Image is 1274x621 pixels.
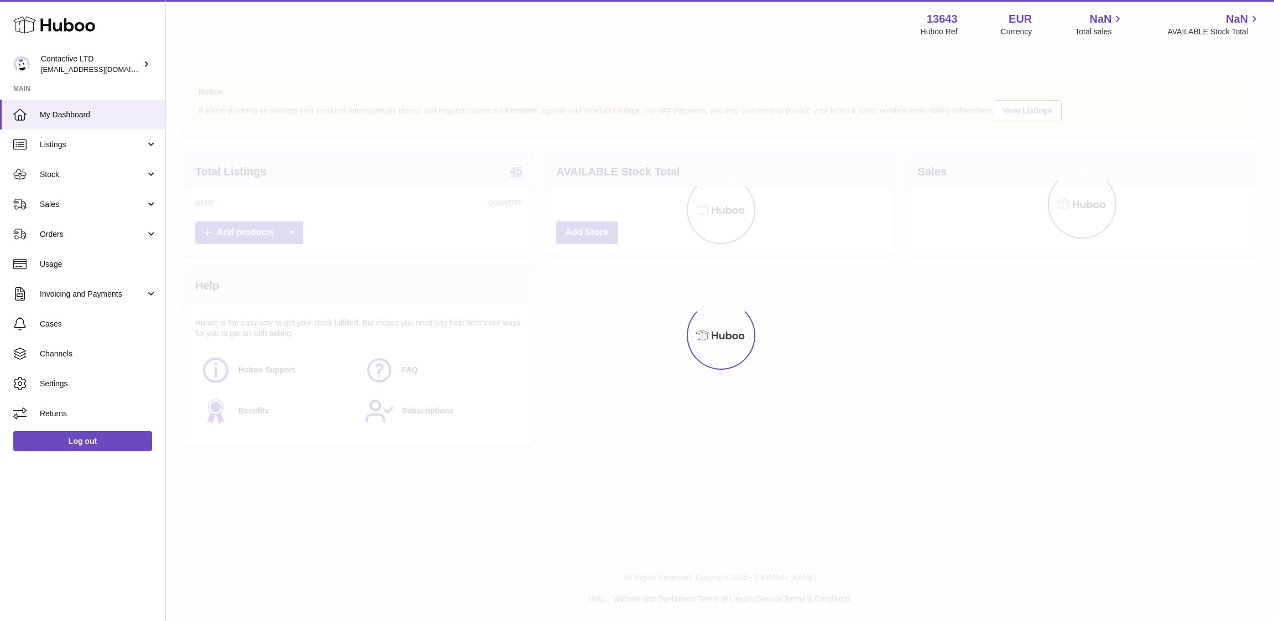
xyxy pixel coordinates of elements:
[40,289,145,299] span: Invoicing and Payments
[1009,12,1032,27] strong: EUR
[40,379,157,389] span: Settings
[1089,12,1111,27] span: NaN
[1226,12,1248,27] span: NaN
[1075,27,1124,37] span: Total sales
[40,259,157,270] span: Usage
[40,229,145,240] span: Orders
[40,319,157,329] span: Cases
[40,110,157,120] span: My Dashboard
[1075,12,1124,37] a: NaN Total sales
[1167,12,1261,37] a: NaN AVAILABLE Stock Total
[927,12,958,27] strong: 13643
[13,431,152,451] a: Log out
[921,27,958,37] div: Huboo Ref
[41,65,163,74] span: [EMAIL_ADDRESS][DOMAIN_NAME]
[1167,27,1261,37] span: AVAILABLE Stock Total
[1001,27,1032,37] div: Currency
[40,408,157,419] span: Returns
[40,199,145,210] span: Sales
[41,54,140,75] div: Contactive LTD
[40,349,157,359] span: Channels
[40,139,145,150] span: Listings
[40,169,145,180] span: Stock
[13,56,30,73] img: soul@SOWLhome.com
